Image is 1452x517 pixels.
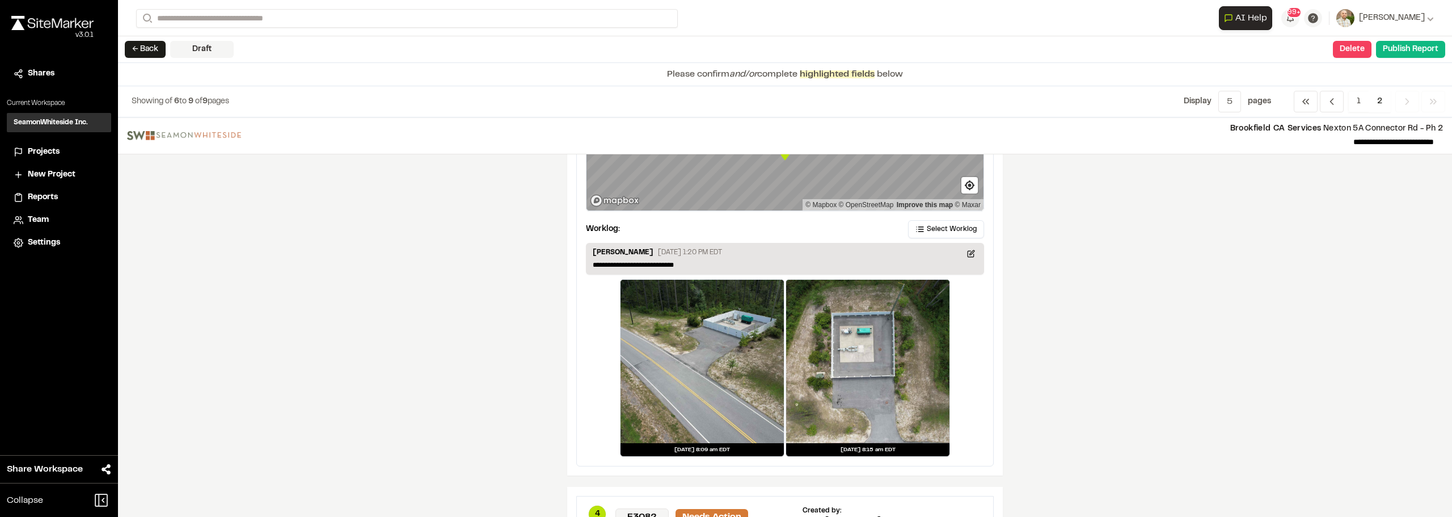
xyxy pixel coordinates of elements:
[136,9,157,28] button: Search
[667,68,903,81] p: Please confirm complete below
[586,223,620,236] p: Worklog:
[132,98,174,105] span: Showing of
[839,201,894,209] a: OpenStreetMap
[1281,9,1299,27] button: 99+
[1288,7,1301,18] span: 99+
[14,169,104,181] a: New Project
[7,98,111,108] p: Current Workspace
[250,123,1443,135] p: Nexton 5A Connector Rd - Ph 2
[908,220,984,238] button: Select Worklog
[1184,95,1212,108] p: Display
[800,70,875,78] span: highlighted fields
[590,194,640,207] a: Mapbox logo
[1348,91,1369,112] span: 1
[1235,11,1267,25] span: AI Help
[202,98,208,105] span: 9
[14,68,104,80] a: Shares
[620,279,784,457] a: [DATE] 8:09 am EDT
[28,68,54,80] span: Shares
[170,41,234,58] div: Draft
[14,237,104,249] a: Settings
[28,237,60,249] span: Settings
[805,201,837,209] a: Mapbox
[729,70,757,78] span: and/or
[28,191,58,204] span: Reports
[1369,91,1391,112] span: 2
[621,443,784,456] div: [DATE] 8:09 am EDT
[586,115,984,210] canvas: Map
[1230,125,1322,132] span: Brookfield CA Services
[786,443,949,456] div: [DATE] 8:15 am EDT
[955,201,981,209] a: Maxar
[593,247,653,260] p: [PERSON_NAME]
[14,117,88,128] h3: SeamonWhiteside Inc.
[188,98,193,105] span: 9
[7,463,83,476] span: Share Workspace
[786,279,950,457] a: [DATE] 8:15 am EDT
[658,247,722,258] p: [DATE] 1:20 PM EDT
[927,224,977,234] span: Select Worklog
[125,41,166,58] button: ← Back
[1376,41,1445,58] button: Publish Report
[1333,41,1371,58] button: Delete
[11,16,94,30] img: rebrand.png
[1336,9,1354,27] img: User
[961,177,978,194] button: Find my location
[28,146,60,158] span: Projects
[1219,6,1272,30] button: Open AI Assistant
[14,146,104,158] a: Projects
[897,201,953,209] a: Map feedback
[1294,91,1445,112] nav: Navigation
[14,191,104,204] a: Reports
[1219,6,1277,30] div: Open AI Assistant
[1248,95,1271,108] p: page s
[28,169,75,181] span: New Project
[11,30,94,40] div: Oh geez...please don't...
[1218,91,1241,112] button: 5
[127,131,241,140] img: file
[1336,9,1434,27] button: [PERSON_NAME]
[14,214,104,226] a: Team
[28,214,49,226] span: Team
[174,98,179,105] span: 6
[132,95,229,108] p: to of pages
[7,494,43,507] span: Collapse
[1359,12,1425,24] span: [PERSON_NAME]
[803,506,984,516] div: Created by:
